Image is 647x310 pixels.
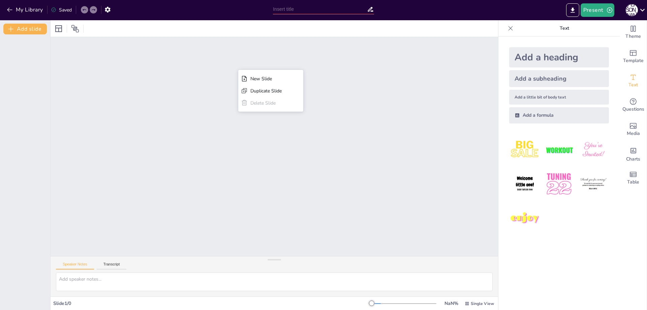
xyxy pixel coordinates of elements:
[443,300,459,307] div: NaN %
[620,166,647,190] div: Add a table
[250,100,282,106] div: Delete Slide
[250,88,282,94] div: Duplicate Slide
[56,262,94,270] button: Speaker Notes
[626,3,638,17] button: Д [PERSON_NAME]
[620,45,647,69] div: Add ready made slides
[509,134,541,166] img: 1.jpeg
[509,203,541,234] img: 7.jpeg
[566,3,579,17] button: Export to PowerPoint
[509,70,609,87] div: Add a subheading
[627,130,640,137] span: Media
[622,106,644,113] span: Questions
[53,300,372,307] div: Slide 1 / 0
[626,4,638,16] div: Д [PERSON_NAME]
[620,117,647,142] div: Add images, graphics, shapes or video
[578,168,609,200] img: 6.jpeg
[471,301,494,306] span: Single View
[509,47,609,67] div: Add a heading
[509,90,609,105] div: Add a little bit of body text
[516,20,613,36] p: Text
[581,3,614,17] button: Present
[51,7,72,13] div: Saved
[627,178,639,186] span: Table
[625,33,641,40] span: Theme
[543,134,575,166] img: 2.jpeg
[509,107,609,123] div: Add a formula
[71,25,79,33] span: Position
[5,4,46,15] button: My Library
[620,69,647,93] div: Add text boxes
[626,156,640,163] span: Charts
[273,4,367,14] input: Insert title
[620,20,647,45] div: Change the overall theme
[578,134,609,166] img: 3.jpeg
[623,57,644,64] span: Template
[628,81,638,89] span: Text
[509,168,541,200] img: 4.jpeg
[53,23,64,34] div: Layout
[620,93,647,117] div: Get real-time input from your audience
[97,262,127,270] button: Transcript
[620,142,647,166] div: Add charts and graphs
[543,168,575,200] img: 5.jpeg
[250,76,282,82] div: New Slide
[3,24,47,34] button: Add slide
